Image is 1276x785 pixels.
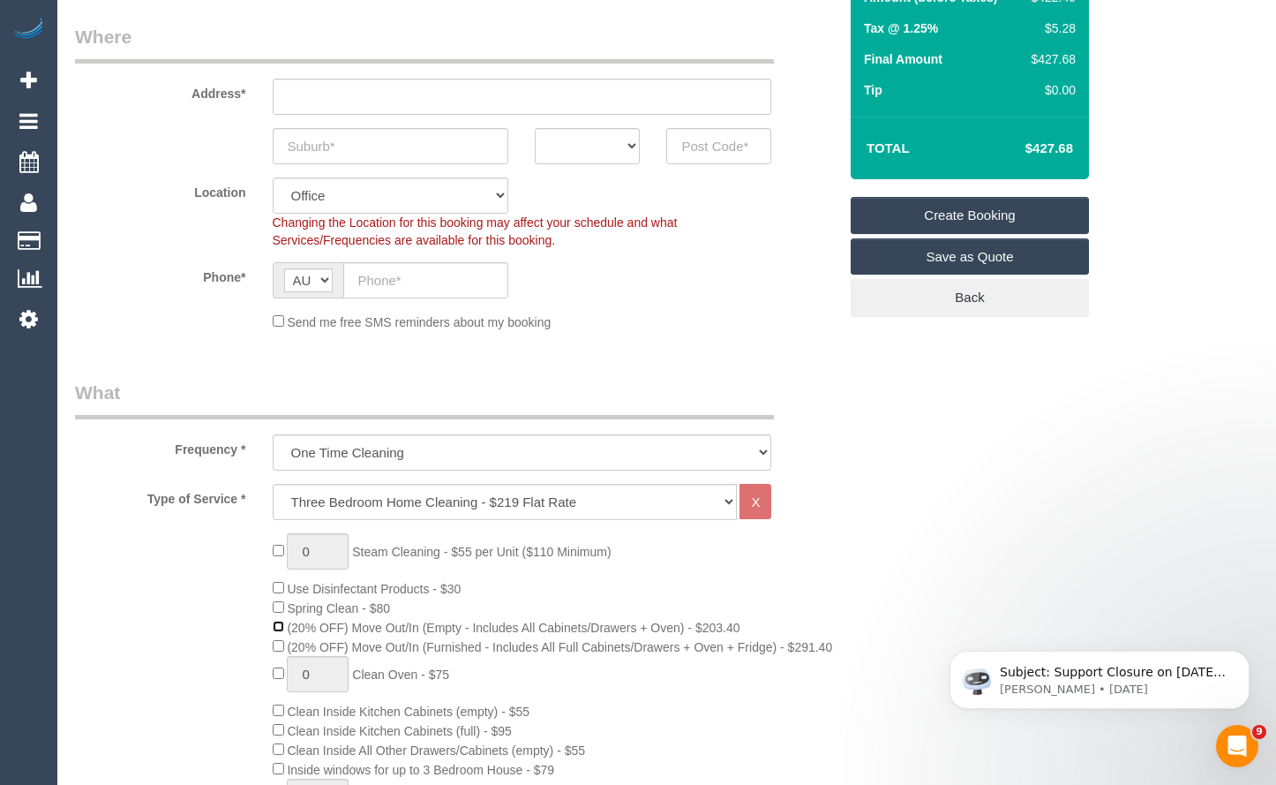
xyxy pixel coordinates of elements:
[287,640,832,654] span: (20% OFF) Move Out/In (Furnished - Includes All Full Cabinets/Drawers + Oven + Fridge) - $291.40
[864,19,938,37] label: Tax @ 1.25%
[851,197,1089,234] a: Create Booking
[62,79,259,102] label: Address*
[343,262,509,298] input: Phone*
[972,141,1073,156] h4: $427.68
[11,18,46,42] img: Automaid Logo
[352,668,449,682] span: Clean Oven - $75
[666,128,771,164] input: Post Code*
[287,582,461,596] span: Use Disinfectant Products - $30
[287,724,511,738] span: Clean Inside Kitchen Cabinets (full) - $95
[287,763,554,777] span: Inside windows for up to 3 Bedroom House - $79
[287,315,551,329] span: Send me free SMS reminders about my booking
[851,279,1089,316] a: Back
[75,24,774,64] legend: Where
[62,177,259,201] label: Location
[1252,725,1266,739] span: 9
[273,215,678,247] span: Changing the Location for this booking may affect your schedule and what Services/Frequencies are...
[273,128,509,164] input: Suburb*
[851,238,1089,276] a: Save as Quote
[287,601,390,615] span: Spring Clean - $80
[62,262,259,286] label: Phone*
[864,81,882,99] label: Tip
[287,705,529,719] span: Clean Inside Kitchen Cabinets (empty) - $55
[62,434,259,458] label: Frequency *
[287,621,739,635] span: (20% OFF) Move Out/In (Empty - Includes All Cabinets/Drawers + Oven) - $203.40
[867,140,910,155] strong: Total
[1025,50,1076,68] div: $427.68
[1025,81,1076,99] div: $0.00
[1216,725,1258,767] iframe: Intercom live chat
[1025,19,1076,37] div: $5.28
[864,50,942,68] label: Final Amount
[75,380,774,419] legend: What
[287,743,585,758] span: Clean Inside All Other Drawers/Cabinets (empty) - $55
[352,545,611,559] span: Steam Cleaning - $55 per Unit ($110 Minimum)
[923,614,1276,737] iframe: Intercom notifications message
[62,484,259,508] label: Type of Service *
